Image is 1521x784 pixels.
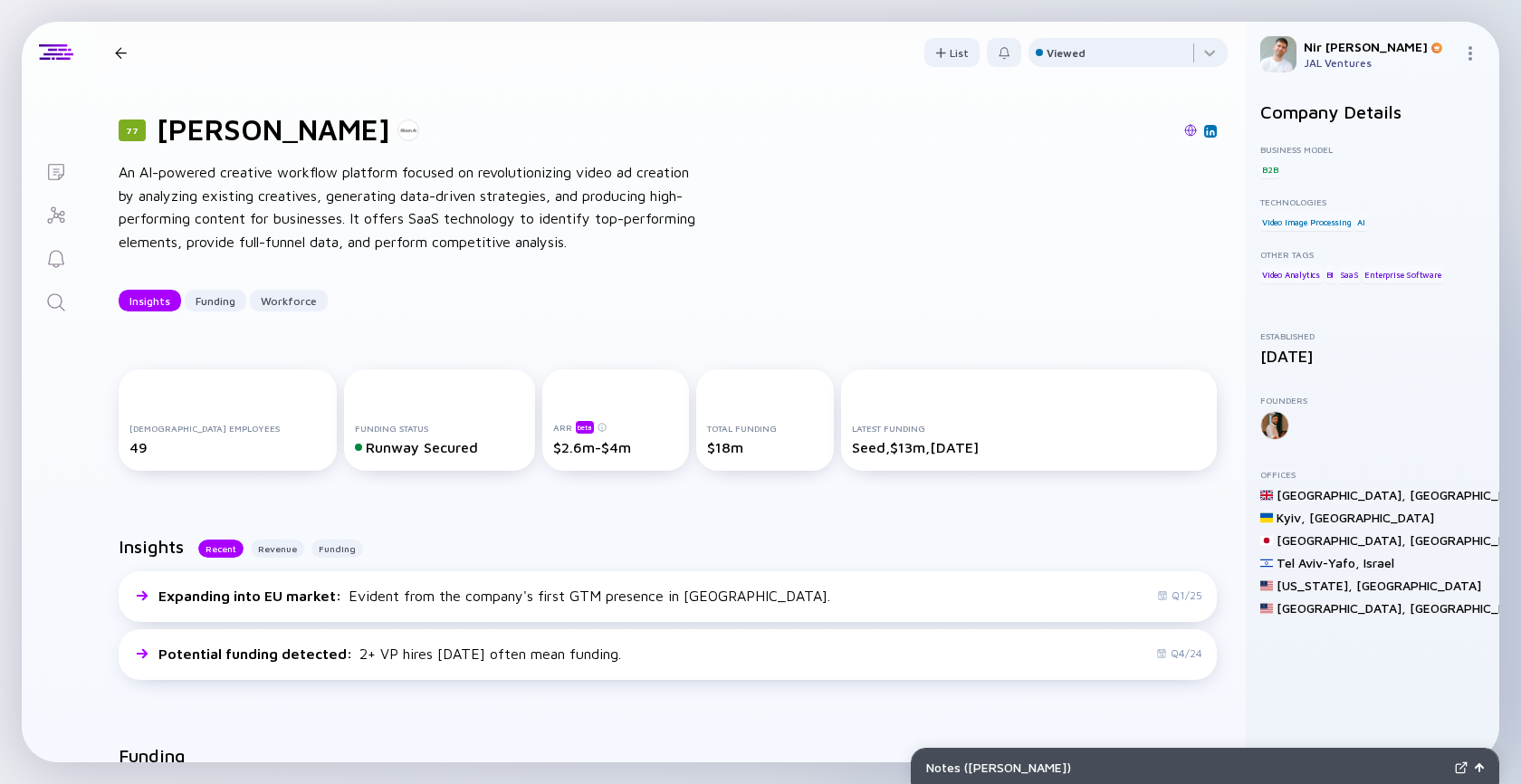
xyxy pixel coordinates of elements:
div: List [924,39,980,67]
div: BI [1325,265,1336,283]
div: Business Model [1260,144,1485,155]
a: Lists [22,148,90,192]
div: Workforce [250,287,328,315]
div: [US_STATE] , [1277,578,1353,593]
div: Other Tags [1260,249,1485,260]
div: [DEMOGRAPHIC_DATA] Employees [129,423,326,434]
h2: Company Details [1260,101,1485,122]
div: $2.6m-$4m [553,439,677,455]
div: [DATE] [1260,347,1485,366]
div: Funding Status [355,423,524,434]
div: Tel Aviv-Yafo , [1277,555,1360,570]
a: Search [22,279,90,322]
div: [GEOGRAPHIC_DATA] , [1277,487,1406,502]
img: Nir Profile Picture [1260,36,1296,72]
span: Expanding into EU market : [158,588,345,604]
h2: Insights [119,536,184,557]
div: 77 [119,120,146,141]
div: [GEOGRAPHIC_DATA] , [1277,532,1406,548]
img: Menu [1463,46,1478,61]
div: An AI-powered creative workflow platform focused on revolutionizing video ad creation by analyzin... [119,161,698,253]
div: [GEOGRAPHIC_DATA] [1309,510,1434,525]
img: Israel Flag [1260,557,1273,569]
button: Funding [185,290,246,311]
div: [GEOGRAPHIC_DATA] , [1277,600,1406,616]
div: AI [1355,213,1367,231]
div: Nir [PERSON_NAME] [1304,39,1456,54]
div: Seed, $13m, [DATE] [852,439,1206,455]
img: United States Flag [1260,602,1273,615]
div: JAL Ventures [1304,56,1456,70]
div: Technologies [1260,196,1485,207]
div: [GEOGRAPHIC_DATA] [1356,578,1481,593]
button: List [924,38,980,67]
div: Israel [1363,555,1394,570]
div: Kyiv , [1277,510,1306,525]
button: Workforce [250,290,328,311]
div: Runway Secured [355,439,524,455]
h1: [PERSON_NAME] [157,112,390,147]
img: Ukraine Flag [1260,512,1273,524]
img: Alison.ai Website [1184,124,1197,137]
div: $18m [707,439,823,455]
a: Reminders [22,235,90,279]
div: Founders [1260,395,1485,406]
div: Total Funding [707,423,823,434]
div: Insights [119,287,181,315]
img: Japan Flag [1260,534,1273,547]
img: Open Notes [1475,763,1484,772]
img: Alison.ai Linkedin Page [1206,127,1215,136]
button: Funding [311,540,363,558]
div: Video Analytics [1260,265,1322,283]
div: Enterprise Software [1363,265,1442,283]
div: SaaS [1338,265,1361,283]
img: United States Flag [1260,579,1273,592]
div: Viewed [1047,46,1086,60]
div: B2B [1260,160,1279,178]
img: United Kingdom Flag [1260,489,1273,502]
div: Evident from the company's first GTM presence in [GEOGRAPHIC_DATA]. [158,588,830,604]
div: Notes ( [PERSON_NAME] ) [926,760,1448,775]
div: Video Image Processing [1260,213,1354,231]
div: Established [1260,330,1485,341]
div: 2+ VP hires [DATE] often mean funding. [158,645,621,662]
div: Offices [1260,469,1485,480]
button: Recent [198,540,244,558]
span: Potential funding detected : [158,645,356,662]
img: Expand Notes [1455,761,1468,774]
button: Revenue [251,540,304,558]
div: ARR [553,420,677,434]
div: 49 [129,439,326,455]
h2: Funding [119,745,186,766]
div: Q1/25 [1157,588,1202,602]
a: Investor Map [22,192,90,235]
div: Funding [185,287,246,315]
button: Insights [119,290,181,311]
div: beta [576,421,594,434]
div: Q4/24 [1156,646,1202,660]
div: Latest Funding [852,423,1206,434]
